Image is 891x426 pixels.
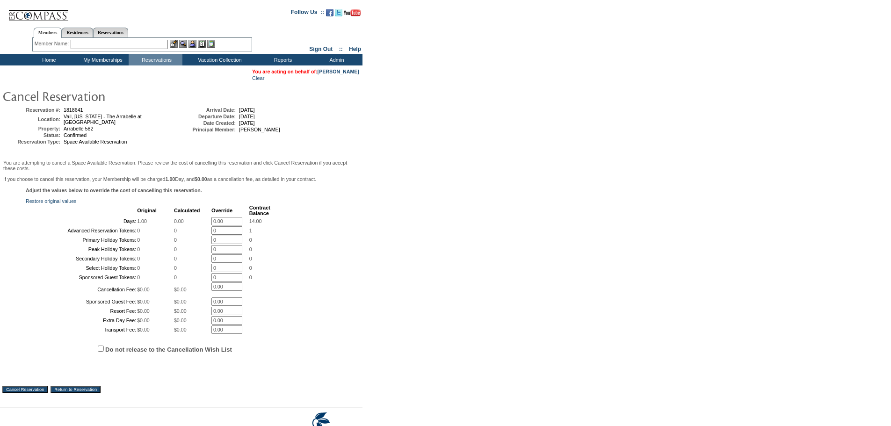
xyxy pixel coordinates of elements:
[137,287,150,292] span: $0.00
[137,246,140,252] span: 0
[137,308,150,314] span: $0.00
[64,114,142,125] span: Vail, [US_STATE] - The Arrabelle at [GEOGRAPHIC_DATA]
[27,217,136,225] td: Days:
[255,54,309,65] td: Reports
[137,208,157,213] b: Original
[211,208,232,213] b: Override
[339,46,343,52] span: ::
[27,226,136,235] td: Advanced Reservation Tokens:
[27,316,136,325] td: Extra Day Fee:
[105,346,232,353] label: Do not release to the Cancellation Wish List
[137,218,147,224] span: 1.00
[335,9,342,16] img: Follow us on Twitter
[75,54,129,65] td: My Memberships
[64,132,87,138] span: Confirmed
[4,107,60,113] td: Reservation #:
[137,265,140,271] span: 0
[249,228,252,233] span: 1
[252,75,264,81] a: Clear
[195,176,207,182] b: $0.00
[27,282,136,296] td: Cancellation Fee:
[239,120,255,126] span: [DATE]
[349,46,361,52] a: Help
[180,107,236,113] td: Arrival Date:
[239,107,255,113] span: [DATE]
[249,265,252,271] span: 0
[249,237,252,243] span: 0
[309,54,362,65] td: Admin
[2,386,48,393] input: Cancel Reservation
[174,308,187,314] span: $0.00
[174,218,184,224] span: 0.00
[2,87,189,105] img: pgTtlCancelRes.gif
[174,228,177,233] span: 0
[344,12,361,17] a: Subscribe to our YouTube Channel
[27,254,136,263] td: Secondary Holiday Tokens:
[170,40,178,48] img: b_edit.gif
[4,132,60,138] td: Status:
[174,265,177,271] span: 0
[4,139,60,144] td: Reservation Type:
[239,127,280,132] span: [PERSON_NAME]
[93,28,128,37] a: Reservations
[137,228,140,233] span: 0
[291,8,324,19] td: Follow Us ::
[174,256,177,261] span: 0
[27,264,136,272] td: Select Holiday Tokens:
[249,256,252,261] span: 0
[309,46,333,52] a: Sign Out
[174,287,187,292] span: $0.00
[137,274,140,280] span: 0
[318,69,359,74] a: [PERSON_NAME]
[166,176,175,182] b: 1.00
[174,327,187,332] span: $0.00
[4,114,60,125] td: Location:
[51,386,101,393] input: Return to Reservation
[34,28,62,38] a: Members
[335,12,342,17] a: Follow us on Twitter
[137,318,150,323] span: $0.00
[179,40,187,48] img: View
[4,126,60,131] td: Property:
[344,9,361,16] img: Subscribe to our YouTube Channel
[207,40,215,48] img: b_calculator.gif
[62,28,93,37] a: Residences
[326,12,333,17] a: Become our fan on Facebook
[188,40,196,48] img: Impersonate
[180,127,236,132] td: Principal Member:
[137,237,140,243] span: 0
[8,2,69,22] img: Compass Home
[239,114,255,119] span: [DATE]
[180,114,236,119] td: Departure Date:
[174,318,187,323] span: $0.00
[129,54,182,65] td: Reservations
[249,274,252,280] span: 0
[64,107,83,113] span: 1818641
[26,198,76,204] a: Restore original values
[198,40,206,48] img: Reservations
[174,237,177,243] span: 0
[27,307,136,315] td: Resort Fee:
[249,218,262,224] span: 14.00
[137,256,140,261] span: 0
[21,54,75,65] td: Home
[64,126,93,131] span: Arrabelle 582
[3,176,359,182] p: If you choose to cancel this reservation, your Membership will be charged Day, and as a cancellat...
[27,273,136,282] td: Sponsored Guest Tokens:
[27,245,136,253] td: Peak Holiday Tokens:
[252,69,359,74] span: You are acting on behalf of:
[174,274,177,280] span: 0
[182,54,255,65] td: Vacation Collection
[174,246,177,252] span: 0
[249,246,252,252] span: 0
[27,325,136,334] td: Transport Fee:
[137,299,150,304] span: $0.00
[174,299,187,304] span: $0.00
[326,9,333,16] img: Become our fan on Facebook
[249,205,270,216] b: Contract Balance
[64,139,127,144] span: Space Available Reservation
[3,160,359,171] p: You are attempting to cancel a Space Available Reservation. Please review the cost of cancelling ...
[26,188,202,193] b: Adjust the values below to override the cost of cancelling this reservation.
[174,208,200,213] b: Calculated
[137,327,150,332] span: $0.00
